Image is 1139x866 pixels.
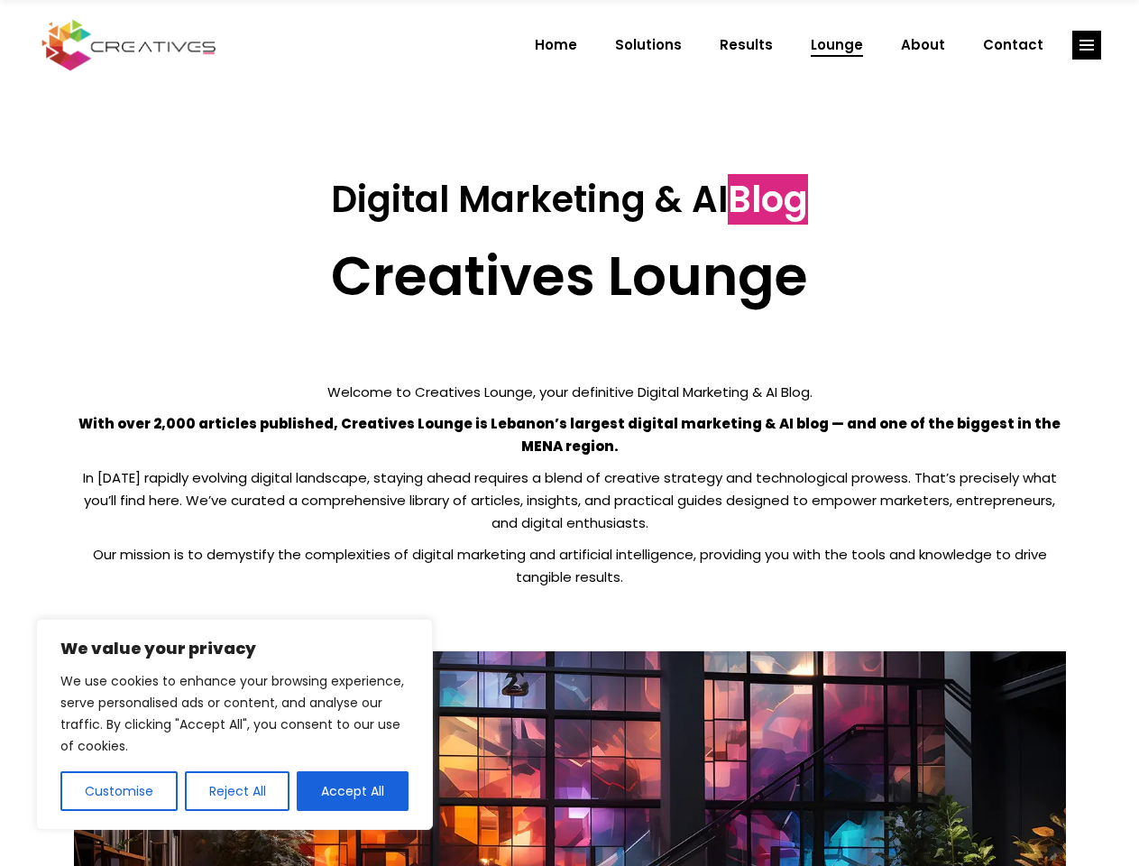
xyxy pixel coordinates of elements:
[38,17,220,73] img: Creatives
[74,466,1066,534] p: In [DATE] rapidly evolving digital landscape, staying ahead requires a blend of creative strategy...
[516,22,596,69] a: Home
[901,22,945,69] span: About
[811,22,863,69] span: Lounge
[596,22,701,69] a: Solutions
[701,22,792,69] a: Results
[964,22,1062,69] a: Contact
[720,22,773,69] span: Results
[74,543,1066,588] p: Our mission is to demystify the complexities of digital marketing and artificial intelligence, pr...
[882,22,964,69] a: About
[60,771,178,811] button: Customise
[297,771,409,811] button: Accept All
[1072,31,1101,60] a: link
[185,771,290,811] button: Reject All
[60,670,409,757] p: We use cookies to enhance your browsing experience, serve personalised ads or content, and analys...
[792,22,882,69] a: Lounge
[74,178,1066,221] h3: Digital Marketing & AI
[78,414,1061,456] strong: With over 2,000 articles published, Creatives Lounge is Lebanon’s largest digital marketing & AI ...
[36,619,433,830] div: We value your privacy
[74,244,1066,309] h2: Creatives Lounge
[74,381,1066,403] p: Welcome to Creatives Lounge, your definitive Digital Marketing & AI Blog.
[983,22,1043,69] span: Contact
[615,22,682,69] span: Solutions
[535,22,577,69] span: Home
[728,174,808,225] span: Blog
[60,638,409,659] p: We value your privacy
